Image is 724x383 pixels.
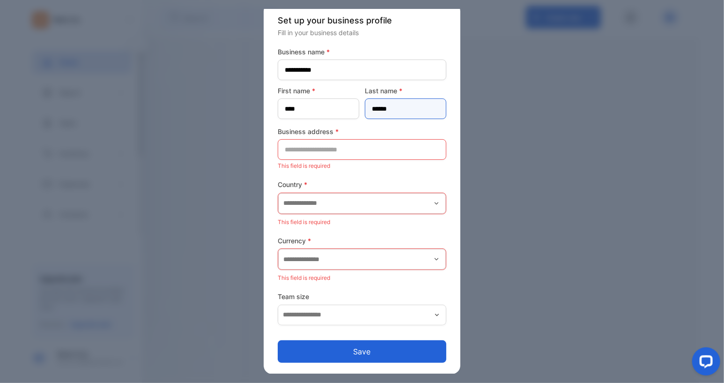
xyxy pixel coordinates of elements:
iframe: LiveChat chat widget [685,344,724,383]
p: Set up your business profile [278,14,446,27]
p: This field is required [278,160,446,172]
button: Save [278,340,446,363]
label: First name [278,86,359,96]
label: Currency [278,236,446,246]
p: Fill in your business details [278,28,446,38]
label: Last name [365,86,446,96]
label: Team size [278,292,446,301]
p: This field is required [278,216,446,228]
label: Business address [278,127,446,136]
p: This field is required [278,272,446,284]
label: Business name [278,47,446,57]
label: Country [278,180,446,189]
